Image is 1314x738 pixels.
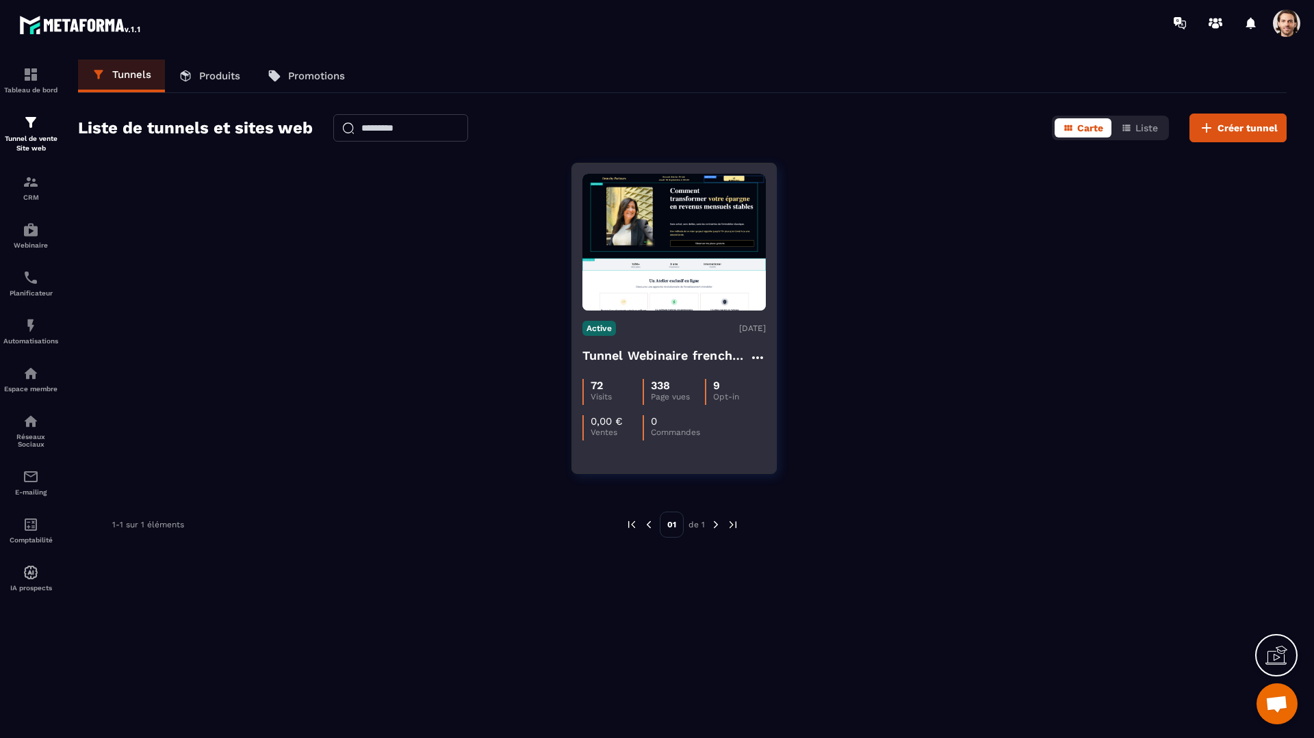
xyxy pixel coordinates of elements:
a: Promotions [254,60,359,92]
p: Promotions [288,70,345,82]
button: Carte [1055,118,1111,137]
img: social-network [23,413,39,430]
p: CRM [3,194,58,201]
img: automations [23,564,39,581]
img: automations [23,317,39,334]
img: accountant [23,516,39,533]
span: Carte [1077,122,1103,133]
a: automationsautomationsEspace membre [3,355,58,403]
p: Webinaire [3,241,58,249]
p: Ventes [591,427,643,437]
p: 1-1 sur 1 éléments [112,520,184,529]
p: Automatisations [3,337,58,345]
a: automationsautomationsWebinaire [3,211,58,259]
img: formation [23,66,39,83]
p: Active [582,321,616,336]
p: 0,00 € [591,415,623,427]
p: E-mailing [3,488,58,496]
img: next [727,518,739,531]
img: logo [19,12,142,37]
div: Open chat [1257,683,1298,724]
img: formation [23,174,39,190]
img: prev [643,518,655,531]
a: Tunnels [78,60,165,92]
a: social-networksocial-networkRéseaux Sociaux [3,403,58,458]
span: Créer tunnel [1218,121,1278,135]
p: Visits [591,392,643,401]
a: formationformationTableau de bord [3,56,58,104]
p: Opt-in [713,392,765,401]
img: formation [23,114,39,131]
img: scheduler [23,269,39,286]
p: Tunnels [112,68,151,81]
p: 338 [651,379,670,392]
p: Espace membre [3,385,58,393]
a: schedulerschedulerPlanificateur [3,259,58,307]
p: IA prospects [3,584,58,592]
p: Page vues [651,392,705,401]
p: Réseaux Sociaux [3,433,58,448]
a: formationformationTunnel de vente Site web [3,104,58,163]
p: Tunnel de vente Site web [3,134,58,153]
a: accountantaccountantComptabilité [3,506,58,554]
p: Tableau de bord [3,86,58,94]
img: next [710,518,722,531]
a: Produits [165,60,254,92]
p: Comptabilité [3,536,58,544]
a: formationformationCRM [3,163,58,211]
p: 01 [660,512,684,538]
img: prev [626,518,638,531]
p: 9 [713,379,720,392]
span: Liste [1135,122,1158,133]
h2: Liste de tunnels et sites web [78,114,313,142]
p: [DATE] [739,324,766,333]
a: emailemailE-mailing [3,458,58,506]
p: Planificateur [3,289,58,297]
p: 0 [651,415,657,427]
img: automations [23,365,39,382]
img: automations [23,222,39,238]
p: Commandes [651,427,703,437]
p: Produits [199,70,240,82]
p: 72 [591,379,603,392]
button: Liste [1113,118,1166,137]
p: de 1 [688,519,705,530]
h4: Tunnel Webinaire frenchy partners [582,346,749,365]
a: automationsautomationsAutomatisations [3,307,58,355]
button: Créer tunnel [1189,114,1287,142]
img: email [23,469,39,485]
img: image [582,174,766,311]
